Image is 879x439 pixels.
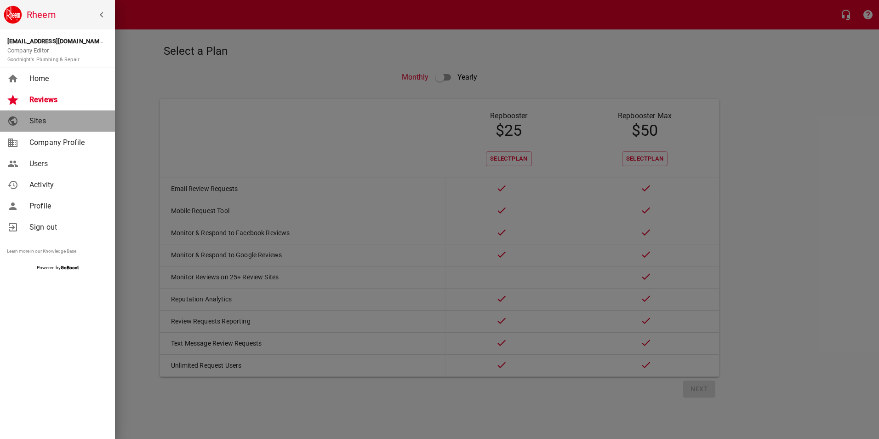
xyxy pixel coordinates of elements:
[61,265,79,270] strong: GoBoost
[37,265,79,270] span: Powered by
[4,6,22,24] img: rheem.png
[29,73,104,84] span: Home
[27,7,111,22] h6: Rheem
[29,201,104,212] span: Profile
[29,116,104,127] span: Sites
[29,179,104,191] span: Activity
[29,137,104,148] span: Company Profile
[7,248,76,254] a: Learn more in our Knowledge Base
[7,47,80,63] span: Company Editor
[29,158,104,169] span: Users
[7,38,104,45] strong: [EMAIL_ADDRESS][DOMAIN_NAME]
[29,94,104,105] span: Reviews
[7,57,80,63] small: Goodnight's Plumbing & Repair
[29,222,104,233] span: Sign out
